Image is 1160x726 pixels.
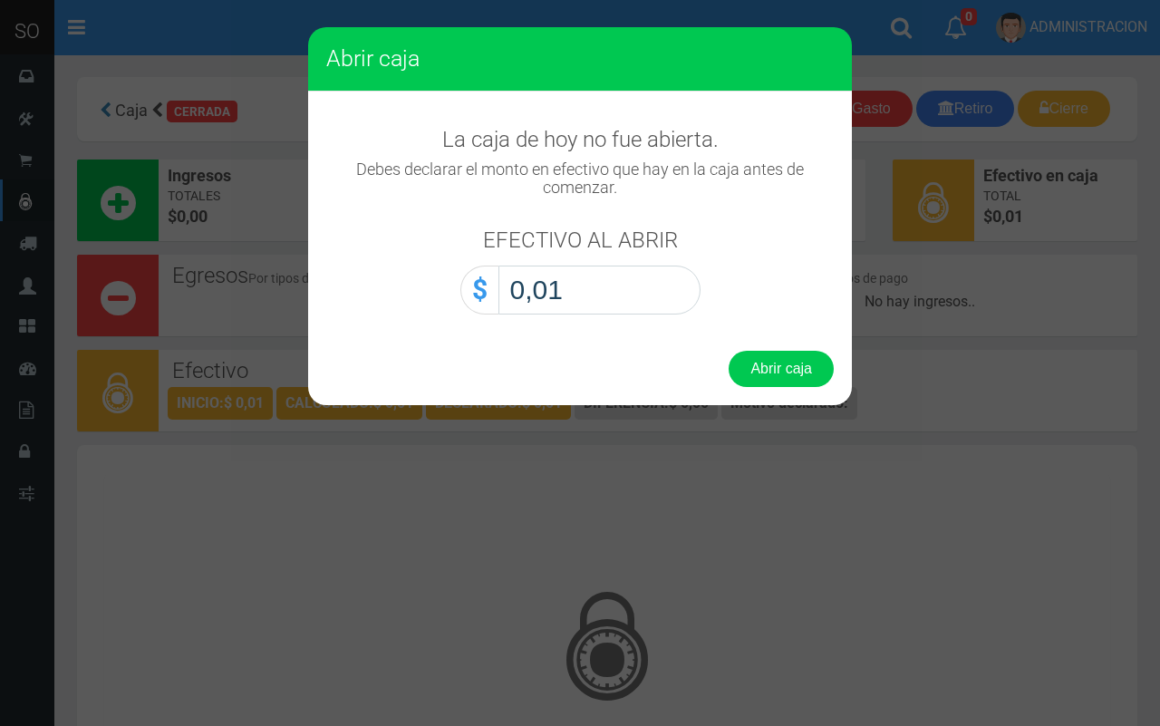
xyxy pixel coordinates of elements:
strong: $ [472,274,488,305]
h4: Debes declarar el monto en efectivo que hay en la caja antes de comenzar. [326,160,834,197]
h3: La caja de hoy no fue abierta. [326,128,834,151]
h3: Abrir caja [326,45,834,73]
button: Abrir caja [729,351,834,387]
h3: EFECTIVO AL ABRIR [483,228,678,252]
